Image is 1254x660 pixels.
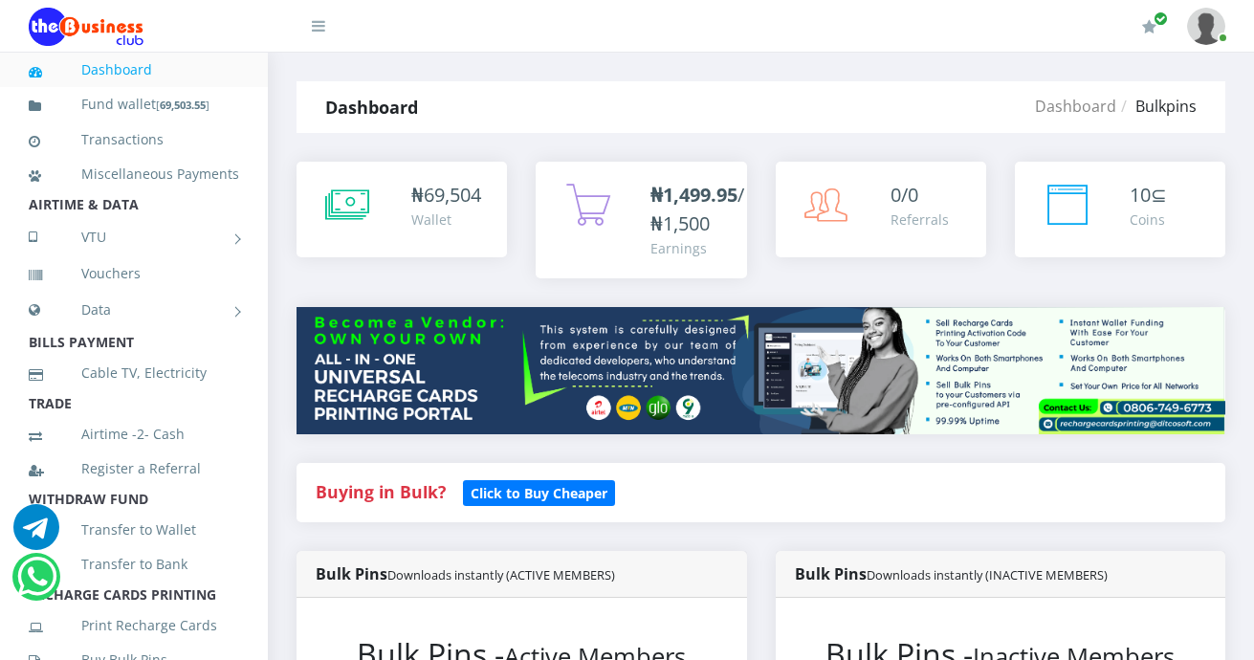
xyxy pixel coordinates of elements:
[463,480,615,503] a: Click to Buy Cheaper
[13,518,59,550] a: Chat for support
[29,252,239,296] a: Vouchers
[29,82,239,127] a: Fund wallet[69,503.55]
[29,118,239,162] a: Transactions
[411,181,481,209] div: ₦
[29,508,239,552] a: Transfer to Wallet
[1116,95,1197,118] li: Bulkpins
[776,162,986,257] a: 0/0 Referrals
[29,48,239,92] a: Dashboard
[29,286,239,334] a: Data
[29,351,239,395] a: Cable TV, Electricity
[650,182,737,208] b: ₦1,499.95
[424,182,481,208] span: 69,504
[29,8,143,46] img: Logo
[1142,19,1156,34] i: Renew/Upgrade Subscription
[1130,182,1151,208] span: 10
[29,542,239,586] a: Transfer to Bank
[29,447,239,491] a: Register a Referral
[891,209,949,230] div: Referrals
[316,563,615,584] strong: Bulk Pins
[17,568,56,600] a: Chat for support
[1187,8,1225,45] img: User
[1130,209,1167,230] div: Coins
[297,307,1225,434] img: multitenant_rcp.png
[1154,11,1168,26] span: Renew/Upgrade Subscription
[471,484,607,502] b: Click to Buy Cheaper
[316,480,446,503] strong: Buying in Bulk?
[1035,96,1116,117] a: Dashboard
[387,566,615,583] small: Downloads instantly (ACTIVE MEMBERS)
[325,96,418,119] strong: Dashboard
[1130,181,1167,209] div: ⊆
[867,566,1108,583] small: Downloads instantly (INACTIVE MEMBERS)
[29,604,239,648] a: Print Recharge Cards
[29,152,239,196] a: Miscellaneous Payments
[160,98,206,112] b: 69,503.55
[795,563,1108,584] strong: Bulk Pins
[297,162,507,257] a: ₦69,504 Wallet
[156,98,209,112] small: [ ]
[29,412,239,456] a: Airtime -2- Cash
[29,213,239,261] a: VTU
[650,238,744,258] div: Earnings
[411,209,481,230] div: Wallet
[536,162,746,278] a: ₦1,499.95/₦1,500 Earnings
[650,182,744,236] span: /₦1,500
[891,182,918,208] span: 0/0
